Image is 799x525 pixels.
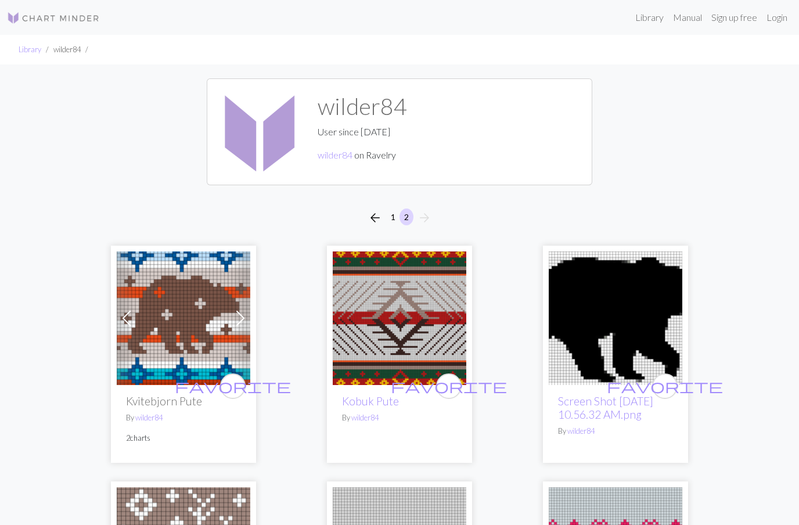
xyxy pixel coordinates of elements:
i: favourite [607,375,723,398]
p: User since [DATE] [318,125,407,139]
a: Login [762,6,792,29]
p: By [126,412,241,423]
i: favourite [391,375,507,398]
span: favorite [391,377,507,395]
button: favourite [436,373,462,399]
h2: Kvitebjorn Pute [126,394,241,408]
button: Previous [363,208,387,227]
p: 2 charts [126,433,241,444]
li: wilder84 [41,44,81,55]
a: Library [631,6,668,29]
a: wilder84 [351,413,379,422]
button: favourite [220,373,246,399]
span: favorite [175,377,291,395]
nav: Page navigation [363,208,436,227]
a: Manual [668,6,707,29]
img: Logo [7,11,100,25]
p: By [558,426,673,437]
a: wilder84 [318,149,352,160]
a: wilder84 [135,413,163,422]
span: favorite [607,377,723,395]
img: Kvitebjorn Pute [117,251,250,385]
h1: wilder84 [318,92,407,120]
span: arrow_back [368,210,382,226]
a: Library [19,45,41,54]
a: Kobuk Pute [342,394,399,408]
i: favourite [175,375,291,398]
img: Screen Shot 2022-04-15 at 10.56.32 AM.png [549,251,682,385]
a: Tundra Pute Graphic [333,311,466,322]
button: favourite [652,373,678,399]
p: By [342,412,457,423]
img: Tundra Pute Graphic [333,251,466,385]
img: wilder84 [217,88,304,175]
a: Screen Shot 2022-04-15 at 10.56.32 AM.png [549,311,682,322]
button: 1 [386,208,400,225]
p: on Ravelry [318,148,407,162]
a: wilder84 [567,426,595,436]
a: Screen Shot [DATE] 10.56.32 AM.png [558,394,653,421]
button: 2 [399,208,413,225]
i: Previous [368,211,382,225]
a: Kvitebjorn Pute [117,311,250,322]
a: Sign up free [707,6,762,29]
